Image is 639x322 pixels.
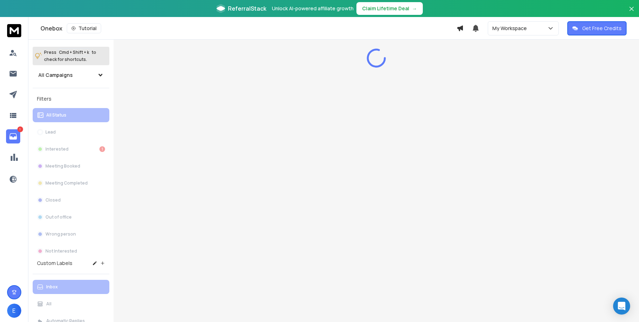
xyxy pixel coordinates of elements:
span: ReferralStack [228,4,266,13]
button: Tutorial [67,23,101,33]
div: Open Intercom Messenger [613,298,630,315]
p: Get Free Credits [582,25,622,32]
button: E [7,304,21,318]
span: Cmd + Shift + k [58,48,90,56]
p: Unlock AI-powered affiliate growth [272,5,354,12]
h1: All Campaigns [38,72,73,79]
button: Claim Lifetime Deal→ [356,2,423,15]
p: My Workspace [492,25,530,32]
h3: Custom Labels [37,260,72,267]
button: All Campaigns [33,68,109,82]
button: Close banner [627,4,636,21]
p: Press to check for shortcuts. [44,49,96,63]
button: Get Free Credits [567,21,627,35]
span: → [412,5,417,12]
p: 1 [17,126,23,132]
div: Onebox [40,23,457,33]
h3: Filters [33,94,109,104]
a: 1 [6,129,20,143]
